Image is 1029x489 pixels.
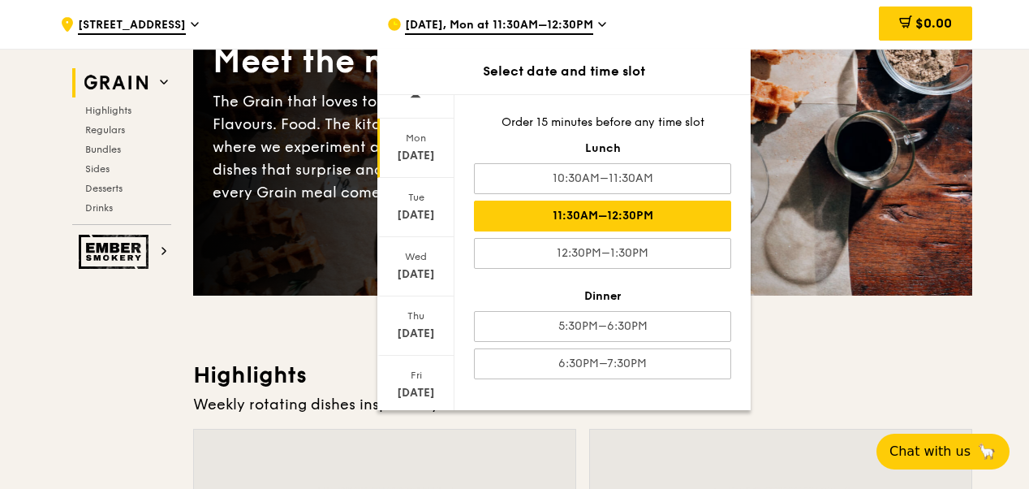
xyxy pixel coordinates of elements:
[380,132,452,145] div: Mon
[85,163,110,175] span: Sides
[474,141,731,157] div: Lunch
[380,266,452,283] div: [DATE]
[85,183,123,194] span: Desserts
[380,250,452,263] div: Wed
[213,40,583,84] div: Meet the new Grain
[85,124,125,136] span: Regulars
[474,238,731,269] div: 12:30PM–1:30PM
[85,144,121,155] span: Bundles
[85,105,131,116] span: Highlights
[405,17,593,35] span: [DATE], Mon at 11:30AM–12:30PM
[213,90,583,204] div: The Grain that loves to play. With ingredients. Flavours. Food. The kitchen is our happy place, w...
[79,68,153,97] img: Grain web logo
[876,434,1010,470] button: Chat with us🦙
[380,148,452,164] div: [DATE]
[380,385,452,401] div: [DATE]
[193,361,972,390] h3: Highlights
[380,207,452,223] div: [DATE]
[889,442,971,461] span: Chat with us
[193,393,972,416] div: Weekly rotating dishes inspired by flavours from around the world.
[474,311,731,342] div: 5:30PM–6:30PM
[474,288,731,305] div: Dinner
[380,191,452,204] div: Tue
[380,309,452,322] div: Thu
[85,202,113,214] span: Drinks
[474,201,731,232] div: 11:30AM–12:30PM
[380,369,452,382] div: Fri
[380,326,452,342] div: [DATE]
[474,115,731,131] div: Order 15 minutes before any time slot
[474,163,731,194] div: 10:30AM–11:30AM
[977,442,997,461] span: 🦙
[79,235,153,269] img: Ember Smokery web logo
[915,15,952,31] span: $0.00
[474,348,731,379] div: 6:30PM–7:30PM
[78,17,186,35] span: [STREET_ADDRESS]
[377,62,751,81] div: Select date and time slot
